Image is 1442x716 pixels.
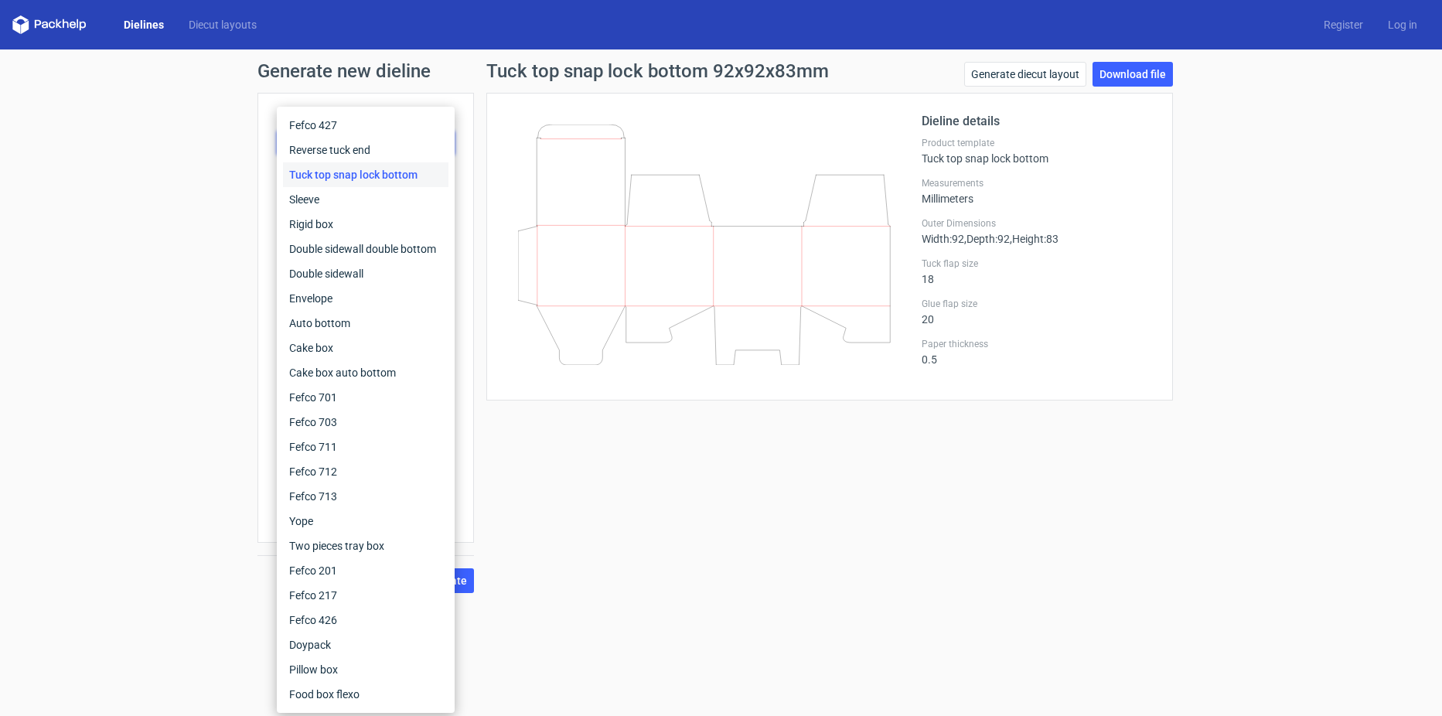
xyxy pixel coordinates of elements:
[283,311,448,336] div: Auto bottom
[283,237,448,261] div: Double sidewall double bottom
[922,177,1154,189] label: Measurements
[283,162,448,187] div: Tuck top snap lock bottom
[1093,62,1173,87] a: Download file
[283,534,448,558] div: Two pieces tray box
[283,385,448,410] div: Fefco 701
[922,137,1154,149] label: Product template
[1010,233,1058,245] span: , Height : 83
[283,632,448,657] div: Doypack
[283,459,448,484] div: Fefco 712
[922,338,1154,350] label: Paper thickness
[964,62,1086,87] a: Generate diecut layout
[283,261,448,286] div: Double sidewall
[922,137,1154,165] div: Tuck top snap lock bottom
[922,257,1154,270] label: Tuck flap size
[283,657,448,682] div: Pillow box
[922,338,1154,366] div: 0.5
[922,298,1154,326] div: 20
[283,360,448,385] div: Cake box auto bottom
[283,336,448,360] div: Cake box
[922,177,1154,205] div: Millimeters
[922,257,1154,285] div: 18
[283,509,448,534] div: Yope
[922,233,964,245] span: Width : 92
[964,233,1010,245] span: , Depth : 92
[283,435,448,459] div: Fefco 711
[283,410,448,435] div: Fefco 703
[283,558,448,583] div: Fefco 201
[922,298,1154,310] label: Glue flap size
[283,682,448,707] div: Food box flexo
[922,112,1154,131] h2: Dieline details
[111,17,176,32] a: Dielines
[283,187,448,212] div: Sleeve
[283,608,448,632] div: Fefco 426
[283,113,448,138] div: Fefco 427
[283,138,448,162] div: Reverse tuck end
[1376,17,1430,32] a: Log in
[283,286,448,311] div: Envelope
[283,212,448,237] div: Rigid box
[257,62,1185,80] h1: Generate new dieline
[486,62,829,80] h1: Tuck top snap lock bottom 92x92x83mm
[922,217,1154,230] label: Outer Dimensions
[1311,17,1376,32] a: Register
[283,583,448,608] div: Fefco 217
[176,17,269,32] a: Diecut layouts
[283,484,448,509] div: Fefco 713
